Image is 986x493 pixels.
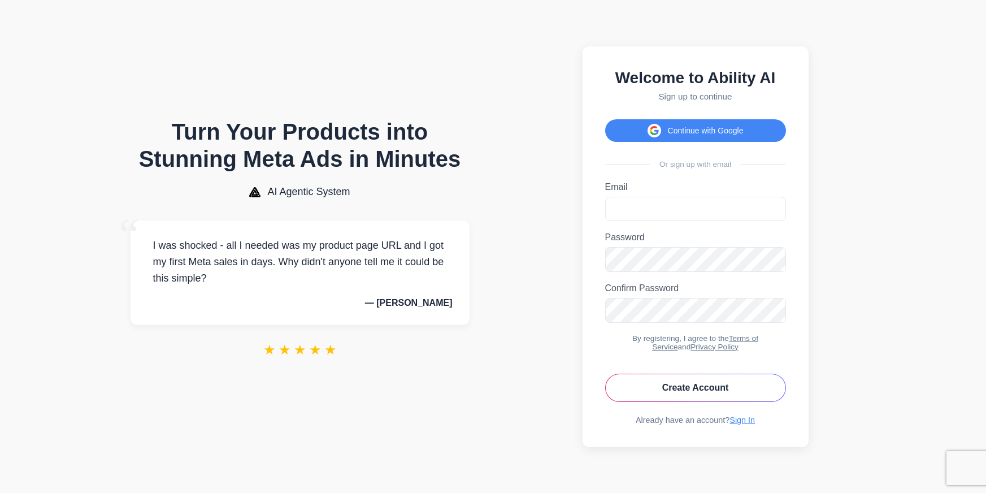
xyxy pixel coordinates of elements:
div: Or sign up with email [605,160,786,168]
span: ★ [263,342,276,358]
a: Privacy Policy [690,343,739,351]
label: Email [605,182,786,192]
h2: Welcome to Ability AI [605,69,786,87]
button: Continue with Google [605,119,786,142]
p: — [PERSON_NAME] [147,298,453,308]
span: “ [119,209,140,261]
button: Create Account [605,374,786,402]
label: Password [605,232,786,243]
h1: Turn Your Products into Stunning Meta Ads in Minutes [131,118,470,172]
label: Confirm Password [605,283,786,293]
p: Sign up to continue [605,92,786,101]
a: Terms of Service [652,334,758,351]
div: By registering, I agree to the and [605,334,786,351]
img: AI Agentic System Logo [249,187,260,197]
span: ★ [294,342,306,358]
span: ★ [324,342,337,358]
a: Sign In [729,416,755,425]
div: Already have an account? [605,416,786,425]
span: ★ [309,342,322,358]
span: AI Agentic System [267,186,350,198]
span: ★ [279,342,291,358]
p: I was shocked - all I needed was my product page URL and I got my first Meta sales in days. Why d... [147,237,453,286]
